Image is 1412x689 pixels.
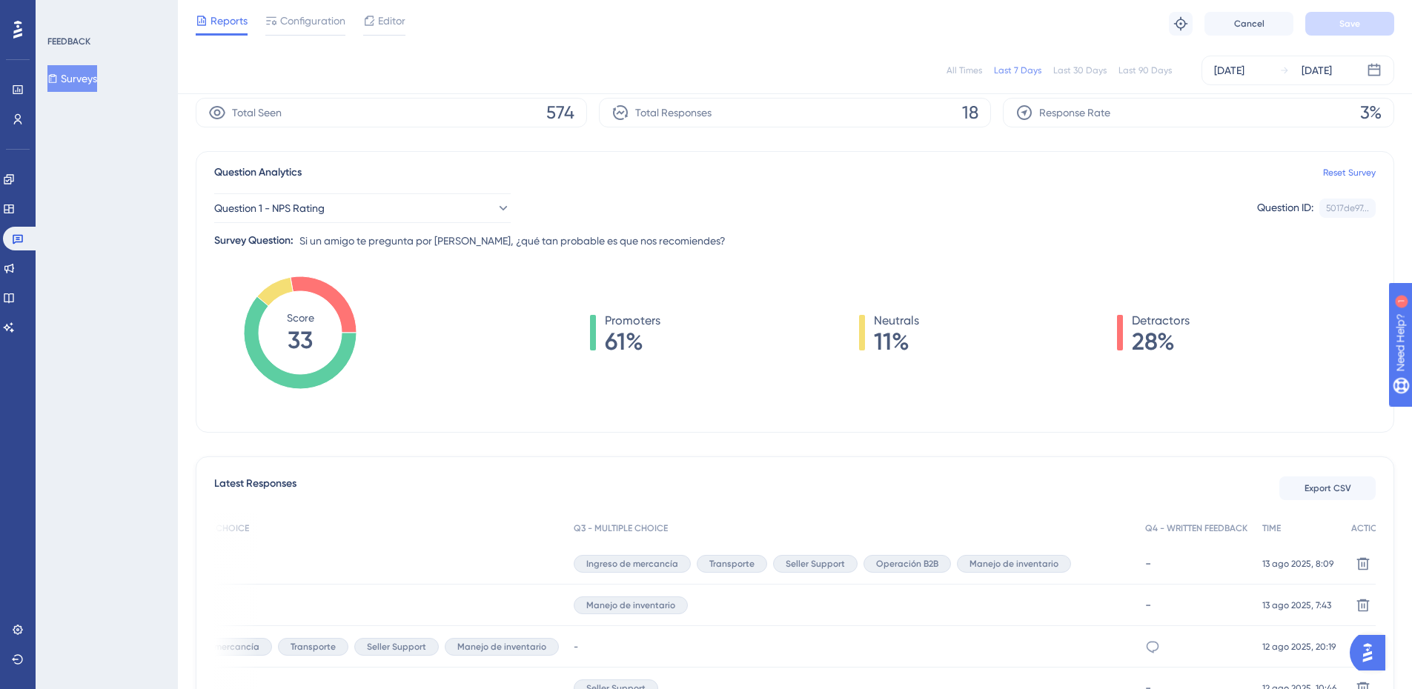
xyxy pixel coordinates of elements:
[1305,482,1351,494] span: Export CSV
[786,558,845,570] span: Seller Support
[211,12,248,30] span: Reports
[876,558,938,570] span: Operación B2B
[47,36,90,47] div: FEEDBACK
[1145,522,1247,534] span: Q4 - WRITTEN FEEDBACK
[574,641,578,653] span: -
[947,64,982,76] div: All Times
[586,558,678,570] span: Ingreso de mercancía
[280,12,345,30] span: Configuration
[1053,64,1107,76] div: Last 30 Days
[994,64,1041,76] div: Last 7 Days
[232,104,282,122] span: Total Seen
[1262,522,1281,534] span: TIME
[1279,476,1376,500] button: Export CSV
[214,164,302,182] span: Question Analytics
[1132,312,1190,330] span: Detractors
[1262,641,1336,653] span: 12 ago 2025, 20:19
[214,193,511,223] button: Question 1 - NPS Rating
[47,65,97,92] button: Surveys
[586,599,675,611] span: Manejo de inventario
[287,312,314,324] tspan: Score
[1302,61,1332,79] div: [DATE]
[709,558,755,570] span: Transporte
[969,558,1058,570] span: Manejo de inventario
[605,312,660,330] span: Promoters
[35,4,93,21] span: Need Help?
[378,12,405,30] span: Editor
[1132,330,1190,353] span: 28%
[962,101,978,124] span: 18
[1204,12,1293,36] button: Cancel
[1339,18,1360,30] span: Save
[291,641,336,653] span: Transporte
[1257,199,1313,218] div: Question ID:
[874,330,919,353] span: 11%
[1118,64,1172,76] div: Last 90 Days
[103,7,107,19] div: 1
[1262,558,1333,570] span: 13 ago 2025, 8:09
[1305,12,1394,36] button: Save
[1214,61,1244,79] div: [DATE]
[635,104,712,122] span: Total Responses
[1262,599,1331,611] span: 13 ago 2025, 7:43
[214,232,294,250] div: Survey Question:
[367,641,426,653] span: Seller Support
[214,475,296,502] span: Latest Responses
[1234,18,1264,30] span: Cancel
[1323,167,1376,179] a: Reset Survey
[288,326,313,354] tspan: 33
[1350,630,1394,675] iframe: UserGuiding AI Assistant Launcher
[299,232,726,250] span: Si un amigo te pregunta por [PERSON_NAME], ¿qué tan probable es que nos recomiendes?
[1351,522,1384,534] span: ACTION
[546,101,574,124] span: 574
[457,641,546,653] span: Manejo de inventario
[1326,202,1369,214] div: 5017de97...
[214,199,325,217] span: Question 1 - NPS Rating
[574,522,668,534] span: Q3 - MULTIPLE CHOICE
[874,312,919,330] span: Neutrals
[1039,104,1110,122] span: Response Rate
[605,330,660,353] span: 61%
[1145,556,1247,570] div: -
[1145,598,1247,612] div: -
[1360,101,1382,124] span: 3%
